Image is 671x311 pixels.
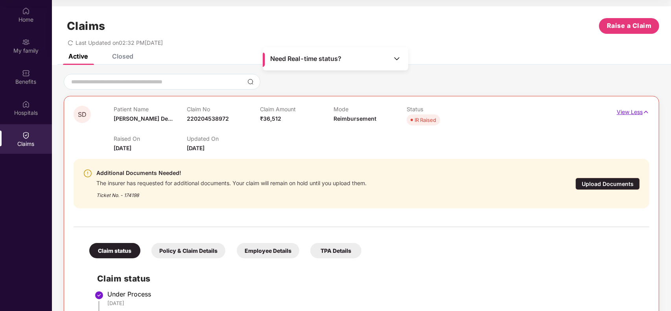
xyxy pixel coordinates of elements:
span: Raise a Claim [607,21,652,31]
p: Updated On [187,135,260,142]
img: svg+xml;base64,PHN2ZyBpZD0iV2FybmluZ18tXzI0eDI0IiBkYXRhLW5hbWU9Ildhcm5pbmcgLSAyNHgyNCIgeG1sbnM9Im... [83,169,92,178]
img: svg+xml;base64,PHN2ZyBpZD0iSG9tZSIgeG1sbnM9Imh0dHA6Ly93d3cudzMub3JnLzIwMDAvc3ZnIiB3aWR0aD0iMjAiIG... [22,7,30,15]
span: 220204538972 [187,115,229,122]
img: svg+xml;base64,PHN2ZyBpZD0iU2VhcmNoLTMyeDMyIiB4bWxucz0iaHR0cDovL3d3dy53My5vcmcvMjAwMC9zdmciIHdpZH... [247,79,254,85]
div: The insurer has requested for additional documents. Your claim will remain on hold until you uplo... [96,178,367,187]
span: [PERSON_NAME] De... [114,115,173,122]
p: Claim Amount [260,106,333,112]
span: [DATE] [187,145,205,151]
div: Under Process [107,290,642,298]
span: Last Updated on 02:32 PM[DATE] [76,39,163,46]
div: Active [68,52,88,60]
h2: Claim status [97,272,642,285]
div: TPA Details [310,243,361,258]
img: svg+xml;base64,PHN2ZyBpZD0iSG9zcGl0YWxzIiB4bWxucz0iaHR0cDovL3d3dy53My5vcmcvMjAwMC9zdmciIHdpZHRoPS... [22,100,30,108]
div: [DATE] [107,300,642,307]
p: Status [407,106,480,112]
img: Toggle Icon [393,55,401,63]
img: svg+xml;base64,PHN2ZyBpZD0iQmVuZWZpdHMiIHhtbG5zPSJodHRwOi8vd3d3LnczLm9yZy8yMDAwL3N2ZyIgd2lkdGg9Ij... [22,69,30,77]
p: View Less [617,106,649,116]
span: ₹36,512 [260,115,281,122]
p: Raised On [114,135,187,142]
div: Additional Documents Needed! [96,168,367,178]
div: IR Raised [415,116,436,124]
div: Employee Details [237,243,299,258]
img: svg+xml;base64,PHN2ZyBpZD0iU3RlcC1Eb25lLTMyeDMyIiB4bWxucz0iaHR0cDovL3d3dy53My5vcmcvMjAwMC9zdmciIH... [94,291,104,300]
span: [DATE] [114,145,131,151]
img: svg+xml;base64,PHN2ZyB4bWxucz0iaHR0cDovL3d3dy53My5vcmcvMjAwMC9zdmciIHdpZHRoPSIxNyIgaGVpZ2h0PSIxNy... [643,108,649,116]
div: Closed [112,52,133,60]
img: svg+xml;base64,PHN2ZyBpZD0iQ2xhaW0iIHhtbG5zPSJodHRwOi8vd3d3LnczLm9yZy8yMDAwL3N2ZyIgd2lkdGg9IjIwIi... [22,131,30,139]
span: redo [68,39,73,46]
p: Mode [334,106,407,112]
div: Policy & Claim Details [151,243,225,258]
img: svg+xml;base64,PHN2ZyB3aWR0aD0iMjAiIGhlaWdodD0iMjAiIHZpZXdCb3g9IjAgMCAyMCAyMCIgZmlsbD0ibm9uZSIgeG... [22,38,30,46]
span: SD [78,111,87,118]
div: Ticket No. - 174198 [96,187,367,199]
h1: Claims [67,19,105,33]
span: Reimbursement [334,115,376,122]
p: Patient Name [114,106,187,112]
p: Claim No [187,106,260,112]
div: Upload Documents [575,178,640,190]
div: Claim status [89,243,140,258]
button: Raise a Claim [599,18,659,34]
span: Need Real-time status? [270,55,341,63]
